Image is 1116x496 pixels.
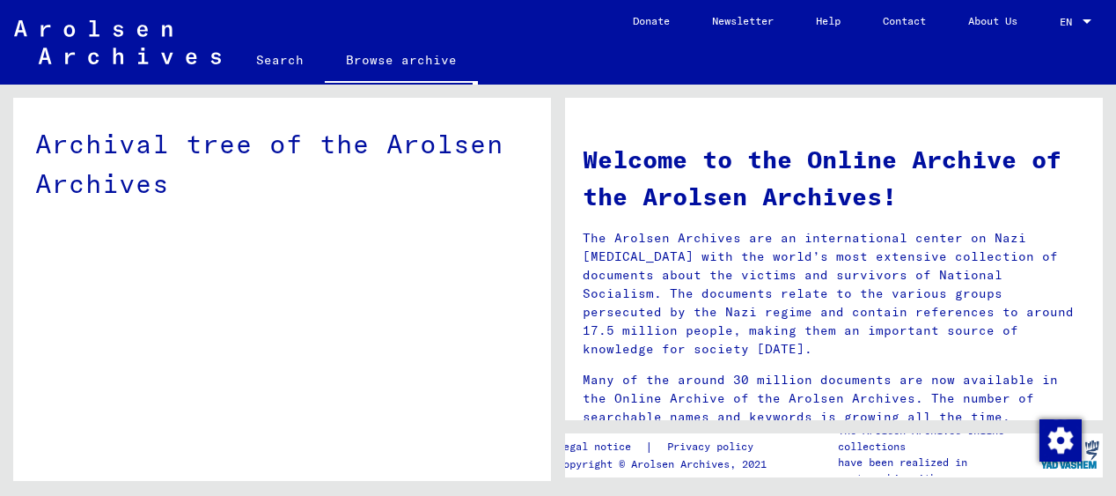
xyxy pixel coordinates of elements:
p: have been realized in partnership with [838,455,1036,486]
a: Browse archive [325,39,478,85]
mat-select-trigger: EN [1060,15,1072,28]
img: yv_logo.png [1037,433,1103,477]
div: Change consent [1039,418,1081,461]
h1: Welcome to the Online Archive of the Arolsen Archives! [583,141,1085,215]
p: The Arolsen Archives online collections [838,423,1036,455]
img: Arolsen_neg.svg [14,20,221,64]
a: Privacy policy [653,438,775,456]
img: Change consent [1039,419,1082,462]
div: | [557,438,775,456]
a: Legal notice [557,438,645,456]
p: Many of the around 30 million documents are now available in the Online Archive of the Arolsen Ar... [583,371,1085,426]
div: Archival tree of the Arolsen Archives [35,124,529,204]
a: Search [235,39,325,81]
p: Copyright © Arolsen Archives, 2021 [557,456,775,472]
p: The Arolsen Archives are an international center on Nazi [MEDICAL_DATA] with the world’s most ext... [583,229,1085,359]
